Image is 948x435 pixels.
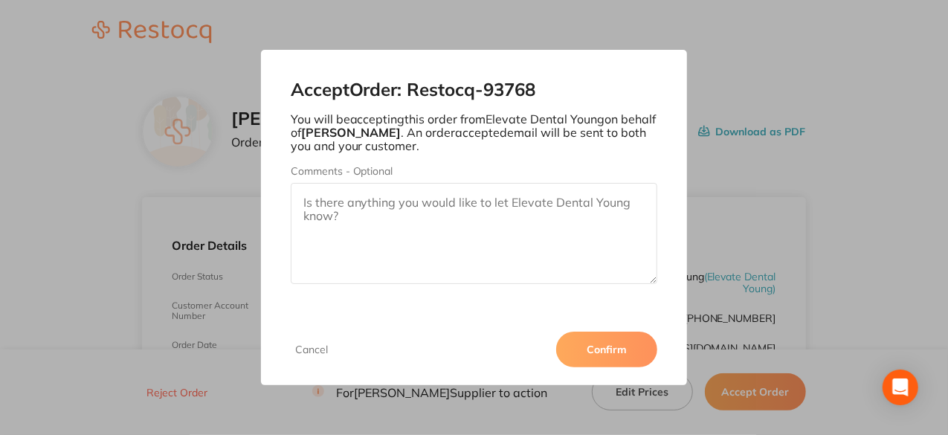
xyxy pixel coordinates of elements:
label: Comments - Optional [291,165,658,177]
b: [PERSON_NAME] [301,125,402,140]
button: Confirm [556,332,657,367]
button: Cancel [291,343,332,356]
div: Open Intercom Messenger [883,370,918,405]
p: You will be accepting this order from Elevate Dental Young on behalf of . An order accepted email... [291,112,658,153]
h2: Accept Order: Restocq- 93768 [291,80,658,100]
